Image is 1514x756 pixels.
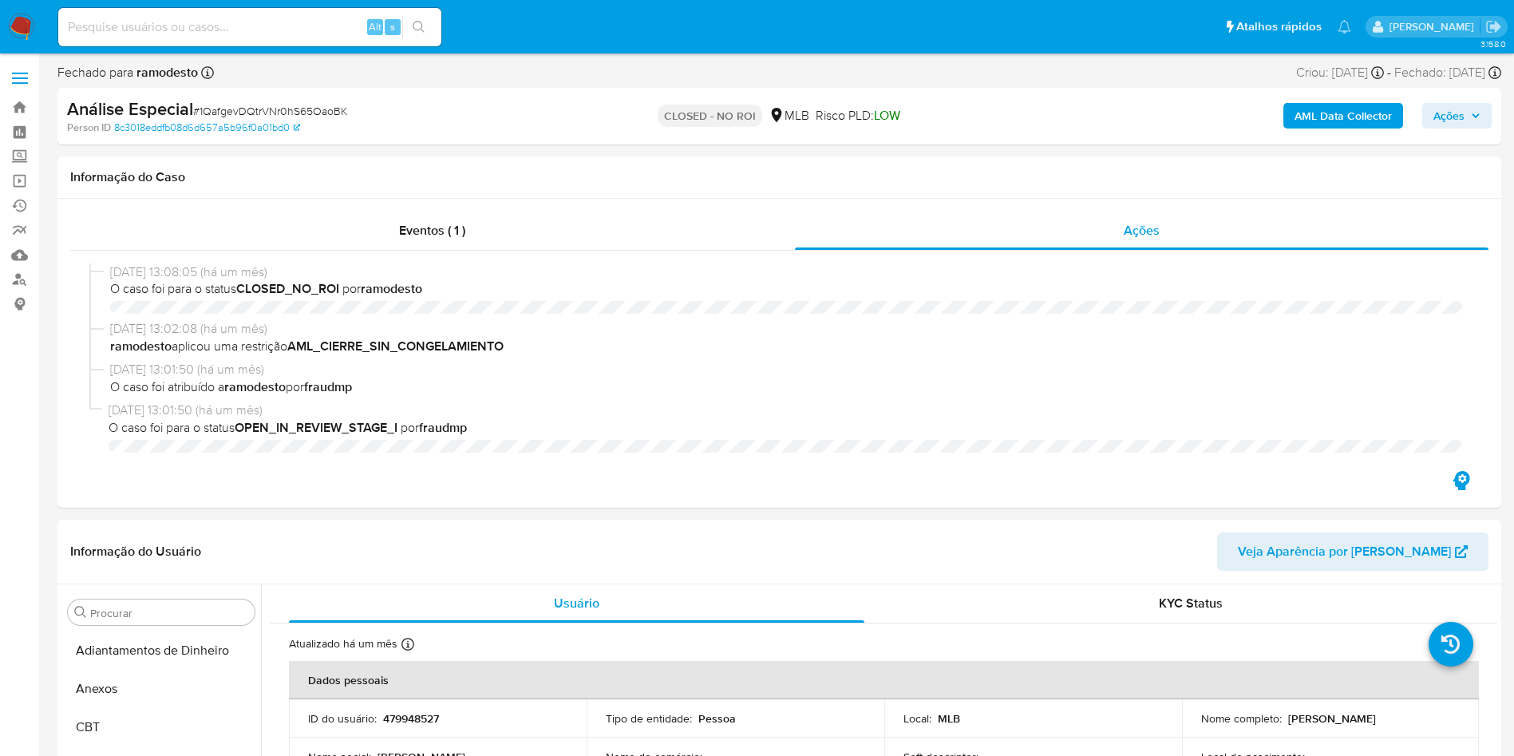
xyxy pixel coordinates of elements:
p: [PERSON_NAME] [1288,711,1376,726]
span: # 1QafgevDQtrVNr0hS65OaoBK [193,103,347,119]
span: - [1387,64,1391,81]
input: Pesquise usuários ou casos... [58,17,441,38]
b: CLOSED_NO_ROI [236,279,339,298]
span: s [390,19,395,34]
b: Análise Especial [67,96,193,121]
span: [DATE] 13:02:08 (há um mês) [110,320,1463,338]
b: AML Data Collector [1295,103,1392,129]
div: Criou: [DATE] [1296,64,1384,81]
button: AML Data Collector [1283,103,1403,129]
h1: Informação do Usuário [70,544,201,560]
p: MLB [938,711,960,726]
button: Ações [1422,103,1492,129]
a: Notificações [1338,20,1351,34]
span: [DATE] 13:01:50 (há um mês) [109,402,1463,419]
span: aplicou uma restrição [110,338,1463,355]
b: ramodesto [110,337,172,355]
span: [DATE] 13:08:05 (há um mês) [110,263,1463,281]
p: Pessoa [698,711,736,726]
b: Person ID [67,121,111,135]
span: O caso foi para o status por [109,419,1463,437]
button: Veja Aparência por [PERSON_NAME] [1217,532,1488,571]
b: fraudmp [304,378,352,396]
b: fraudmp [419,418,467,437]
span: Risco PLD: [816,107,900,125]
b: ramodesto [224,378,286,396]
p: Atualizado há um mês [289,636,397,651]
p: magno.ferreira@mercadopago.com.br [1389,19,1480,34]
button: Adiantamentos de Dinheiro [61,631,261,670]
p: 479948527 [383,711,439,726]
span: Ações [1124,221,1160,239]
span: O caso foi para o status por [110,280,1463,298]
p: Tipo de entidade : [606,711,692,726]
b: ramodesto [361,279,422,298]
span: Fechado para [57,64,198,81]
a: 8c3018eddfb08d6d657a5b96f0a01bd0 [114,121,300,135]
span: Ações [1433,103,1465,129]
b: AML_CIERRE_SIN_CONGELAMIENTO [287,337,504,355]
span: Atalhos rápidos [1236,18,1322,35]
span: LOW [874,106,900,125]
p: Nome completo : [1201,711,1282,726]
b: ramodesto [133,63,198,81]
button: Procurar [74,606,87,619]
b: OPEN_IN_REVIEW_STAGE_I [235,418,397,437]
p: ID do usuário : [308,711,377,726]
th: Dados pessoais [289,661,1479,699]
input: Procurar [90,606,248,620]
div: MLB [769,107,809,125]
span: O caso foi atribuído a por [110,378,1463,396]
span: Eventos ( 1 ) [399,221,465,239]
button: Anexos [61,670,261,708]
h1: Informação do Caso [70,169,1488,185]
span: KYC Status [1159,594,1223,612]
span: Veja Aparência por [PERSON_NAME] [1238,532,1451,571]
div: Fechado: [DATE] [1394,64,1501,81]
p: CLOSED - NO ROI [658,105,762,127]
span: Alt [369,19,381,34]
a: Sair [1485,18,1502,35]
span: [DATE] 13:01:50 (há um mês) [110,361,1463,378]
button: CBT [61,708,261,746]
p: Local : [903,711,931,726]
span: Usuário [554,594,599,612]
button: search-icon [402,16,435,38]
